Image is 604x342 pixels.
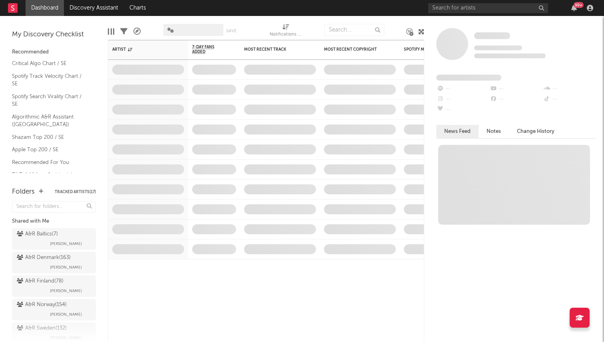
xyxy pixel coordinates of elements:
[12,59,88,68] a: Critical Algo Chart / SE
[404,47,464,52] div: Spotify Monthly Listeners
[17,277,64,286] div: A&R Finland ( 78 )
[50,239,82,249] span: [PERSON_NAME]
[120,20,127,43] div: Filters
[474,32,510,39] span: Some Artist
[489,84,542,94] div: --
[474,53,546,58] span: 0 fans last week
[571,5,577,11] button: 99+
[244,47,304,52] div: Most Recent Track
[436,125,479,138] button: News Feed
[50,263,82,272] span: [PERSON_NAME]
[55,190,96,194] button: Tracked Artists(17)
[108,20,114,43] div: Edit Columns
[436,84,489,94] div: --
[12,30,96,40] div: My Discovery Checklist
[17,324,67,333] div: A&R Sweden ( 132 )
[574,2,584,8] div: 99 +
[489,94,542,105] div: --
[479,125,509,138] button: Notes
[17,229,58,239] div: A&R Baltics ( 7 )
[270,20,302,43] div: Notifications (Artist)
[12,47,96,57] div: Recommended
[50,310,82,319] span: [PERSON_NAME]
[17,300,67,310] div: A&R Norway ( 154 )
[50,286,82,296] span: [PERSON_NAME]
[12,299,96,320] a: A&R Norway(154)[PERSON_NAME]
[12,72,88,88] a: Spotify Track Velocity Chart / SE
[324,47,384,52] div: Most Recent Copyright
[543,84,596,94] div: --
[112,47,172,52] div: Artist
[12,252,96,273] a: A&R Denmark(163)[PERSON_NAME]
[226,29,236,33] button: Save
[324,24,384,36] input: Search...
[12,158,88,167] a: Recommended For You
[12,217,96,226] div: Shared with Me
[12,228,96,250] a: A&R Baltics(7)[PERSON_NAME]
[12,170,88,187] a: TikTok Videos Assistant / [GEOGRAPHIC_DATA]
[192,45,224,54] span: 7-Day Fans Added
[133,20,141,43] div: A&R Pipeline
[12,275,96,297] a: A&R Finland(78)[PERSON_NAME]
[509,125,562,138] button: Change History
[474,45,522,50] span: Tracking Since: [DATE]
[12,201,96,213] input: Search for folders...
[12,92,88,109] a: Spotify Search Virality Chart / SE
[270,30,302,40] div: Notifications (Artist)
[17,253,71,263] div: A&R Denmark ( 163 )
[436,75,501,81] span: Fans Added by Platform
[12,187,35,197] div: Folders
[436,105,489,115] div: --
[12,113,88,129] a: Algorithmic A&R Assistant ([GEOGRAPHIC_DATA])
[12,145,88,154] a: Apple Top 200 / SE
[474,32,510,40] a: Some Artist
[436,94,489,105] div: --
[428,3,548,13] input: Search for artists
[12,133,88,142] a: Shazam Top 200 / SE
[543,94,596,105] div: --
